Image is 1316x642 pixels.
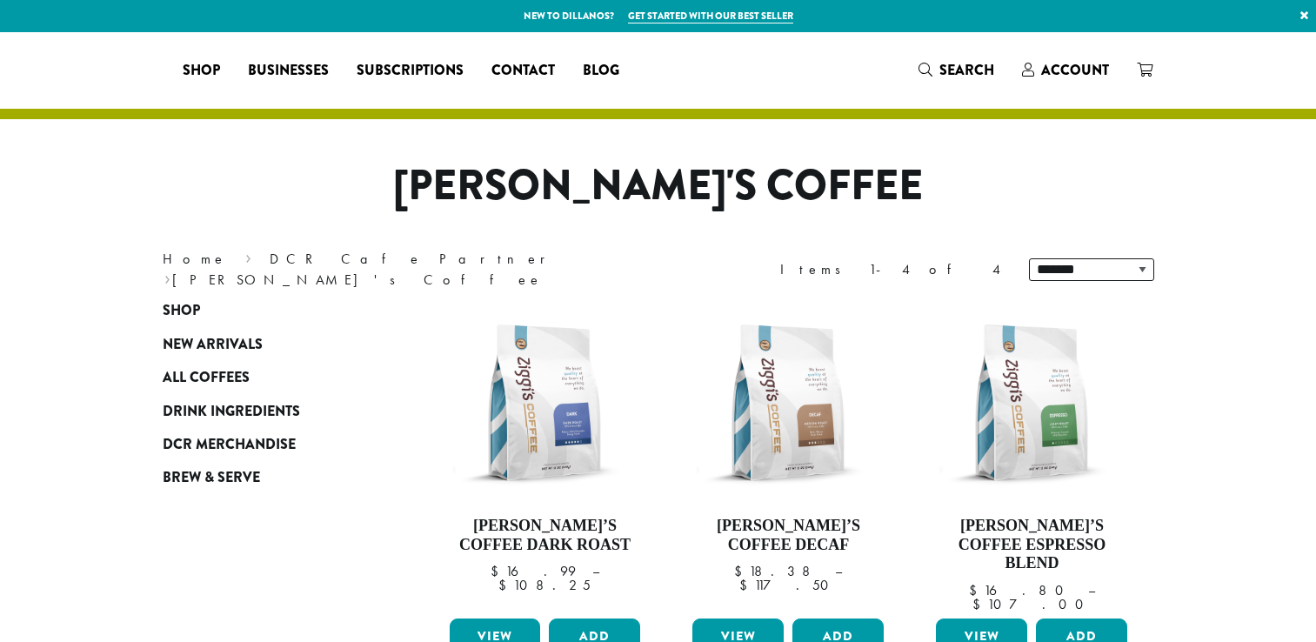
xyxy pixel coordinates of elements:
[932,303,1132,612] a: [PERSON_NAME]’s Coffee Espresso Blend
[734,562,749,580] span: $
[498,576,591,594] bdi: 108.25
[1041,60,1109,80] span: Account
[245,243,251,270] span: ›
[780,259,1003,280] div: Items 1-4 of 4
[163,394,371,427] a: Drink Ingredients
[972,595,1092,613] bdi: 107.00
[498,576,513,594] span: $
[163,428,371,461] a: DCR Merchandise
[688,303,888,503] img: Ziggis-Decaf-Blend-12-oz.png
[583,60,619,82] span: Blog
[163,250,227,268] a: Home
[491,562,576,580] bdi: 16.99
[969,581,1072,599] bdi: 16.80
[969,581,984,599] span: $
[163,294,371,327] a: Shop
[932,303,1132,503] img: Ziggis-Espresso-Blend-12-oz.png
[270,250,558,268] a: DCR Cafe Partner
[835,562,842,580] span: –
[739,576,754,594] span: $
[163,249,632,291] nav: Breadcrumb
[592,562,599,580] span: –
[183,60,220,82] span: Shop
[163,328,371,361] a: New Arrivals
[628,9,793,23] a: Get started with our best seller
[169,57,234,84] a: Shop
[1088,581,1095,599] span: –
[739,576,837,594] bdi: 117.50
[491,60,555,82] span: Contact
[932,517,1132,573] h4: [PERSON_NAME]’s Coffee Espresso Blend
[939,60,994,80] span: Search
[734,562,818,580] bdi: 18.38
[163,467,260,489] span: Brew & Serve
[445,517,645,554] h4: [PERSON_NAME]’s Coffee Dark Roast
[163,401,300,423] span: Drink Ingredients
[445,303,645,612] a: [PERSON_NAME]’s Coffee Dark Roast
[164,264,170,291] span: ›
[357,60,464,82] span: Subscriptions
[444,303,645,503] img: Ziggis-Dark-Blend-12-oz.png
[491,562,505,580] span: $
[163,367,250,389] span: All Coffees
[150,161,1167,211] h1: [PERSON_NAME]'s Coffee
[905,56,1008,84] a: Search
[972,595,987,613] span: $
[163,461,371,494] a: Brew & Serve
[163,300,200,322] span: Shop
[163,434,296,456] span: DCR Merchandise
[163,361,371,394] a: All Coffees
[688,517,888,554] h4: [PERSON_NAME]’s Coffee Decaf
[248,60,329,82] span: Businesses
[163,334,263,356] span: New Arrivals
[688,303,888,612] a: [PERSON_NAME]’s Coffee Decaf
